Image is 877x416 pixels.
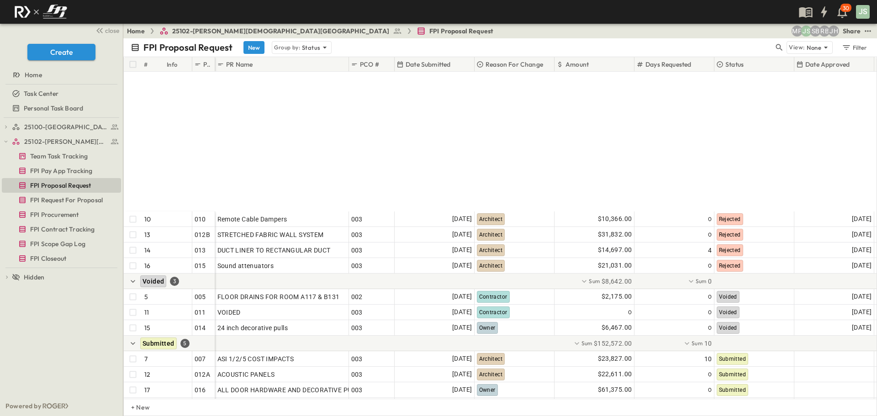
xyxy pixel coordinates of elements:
a: FPI Scope Gap Log [2,237,119,250]
button: Create [27,44,95,60]
span: Architect [479,356,503,362]
p: PR # [203,60,210,69]
span: FPI Proposal Request [30,181,91,190]
p: 30 [843,5,849,12]
a: Home [127,26,145,36]
span: FPI Request For Proposal [30,195,103,205]
div: Sterling Barnett (sterling@fpibuilders.com) [810,26,821,37]
span: Architect [479,247,503,253]
span: 003 [351,354,363,363]
span: [DATE] [452,322,472,333]
span: Hidden [24,273,44,282]
p: Sum [692,339,703,347]
span: ACOUSTIC PANELS [217,370,275,379]
div: 0 [637,368,712,381]
p: Date Approved [805,60,850,69]
span: Rejected [719,232,741,238]
span: Owner [479,325,496,331]
a: FPI Pay App Tracking [2,164,119,177]
span: $14,697.00 [598,245,632,255]
span: 003 [351,246,363,255]
span: 003 [351,323,363,332]
div: 0 [637,228,712,241]
div: Personal Task Boardtest [2,101,121,116]
div: 5 [180,339,190,348]
span: 003 [351,261,363,270]
span: 003 [351,370,363,379]
div: FPI Pay App Trackingtest [2,163,121,178]
p: 12 [144,370,150,379]
span: close [105,26,119,35]
div: JS [856,5,870,19]
div: Filter [841,42,867,53]
p: PCO # [360,60,379,69]
span: STRETCHED FABRIC WALL SYSTEM [217,230,324,239]
p: Status [725,60,744,69]
div: 0 [637,259,712,272]
div: 0 [637,290,712,303]
div: # [142,57,165,72]
div: FPI Scope Gap Logtest [2,237,121,251]
span: [DATE] [852,245,872,255]
span: 002 [351,292,363,301]
div: Info [167,52,178,77]
span: Sound attenuators [217,261,274,270]
p: 5 [144,292,148,301]
p: Date Submitted [406,60,450,69]
div: Regina Barnett (rbarnett@fpibuilders.com) [819,26,830,37]
span: FPI Contract Tracking [30,225,95,234]
div: Jesse Sullivan (jsullivan@fpibuilders.com) [801,26,812,37]
div: 0 [637,321,712,334]
span: 003 [351,308,363,317]
span: 24 inch decorative pulls [217,323,288,332]
p: Sum [589,277,600,285]
div: 0 [637,306,712,319]
div: 0 [637,213,712,226]
div: 25100-Vanguard Prep Schooltest [2,120,121,134]
span: Home [25,70,42,79]
span: ALL DOOR HARDWARE AND DECORATIVE PULLS [217,385,364,395]
span: 10 [704,339,712,348]
span: 25102-[PERSON_NAME][DEMOGRAPHIC_DATA][GEOGRAPHIC_DATA] [172,26,389,36]
p: Amount [565,60,589,69]
span: 003 [351,230,363,239]
p: Sum [696,277,707,285]
p: Group by: [274,43,300,52]
span: $10,366.00 [598,214,632,224]
span: 0 [708,277,712,286]
div: FPI Proposal Requesttest [2,178,121,193]
button: test [862,26,873,37]
div: 3 [170,277,179,286]
span: $2,175.00 [602,291,632,302]
span: [DATE] [852,307,872,317]
span: $23,827.00 [598,353,632,364]
span: Submitted [719,387,746,393]
div: Monica Pruteanu (mpruteanu@fpibuilders.com) [792,26,803,37]
p: FPI Proposal Request [143,41,232,54]
span: $8,642.00 [602,277,632,286]
p: 13 [144,230,150,239]
span: Architect [479,371,503,378]
div: FPI Contract Trackingtest [2,222,121,237]
span: Voided [719,309,737,316]
span: Remote Cable Dampers [217,215,287,224]
button: JS [855,4,871,20]
span: Team Task Tracking [30,152,88,161]
span: DUCT LINER TO RECTANGULAR DUCT [217,246,331,255]
a: 25102-[PERSON_NAME][DEMOGRAPHIC_DATA][GEOGRAPHIC_DATA] [159,26,402,36]
span: FPI Closeout [30,254,66,263]
div: Info [165,57,192,72]
span: [DATE] [852,229,872,240]
p: Status [302,43,320,52]
span: Rejected [719,216,741,222]
div: 25102-Christ The Redeemer Anglican Churchtest [2,134,121,149]
div: FPI Closeouttest [2,251,121,266]
span: Architect [479,216,503,222]
a: Home [2,68,119,81]
div: Share [843,26,861,36]
a: FPI Contract Tracking [2,223,119,236]
span: FPI Proposal Request [429,26,493,36]
span: [DATE] [452,369,472,379]
span: $61,375.00 [598,384,632,395]
span: [DATE] [452,384,472,395]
